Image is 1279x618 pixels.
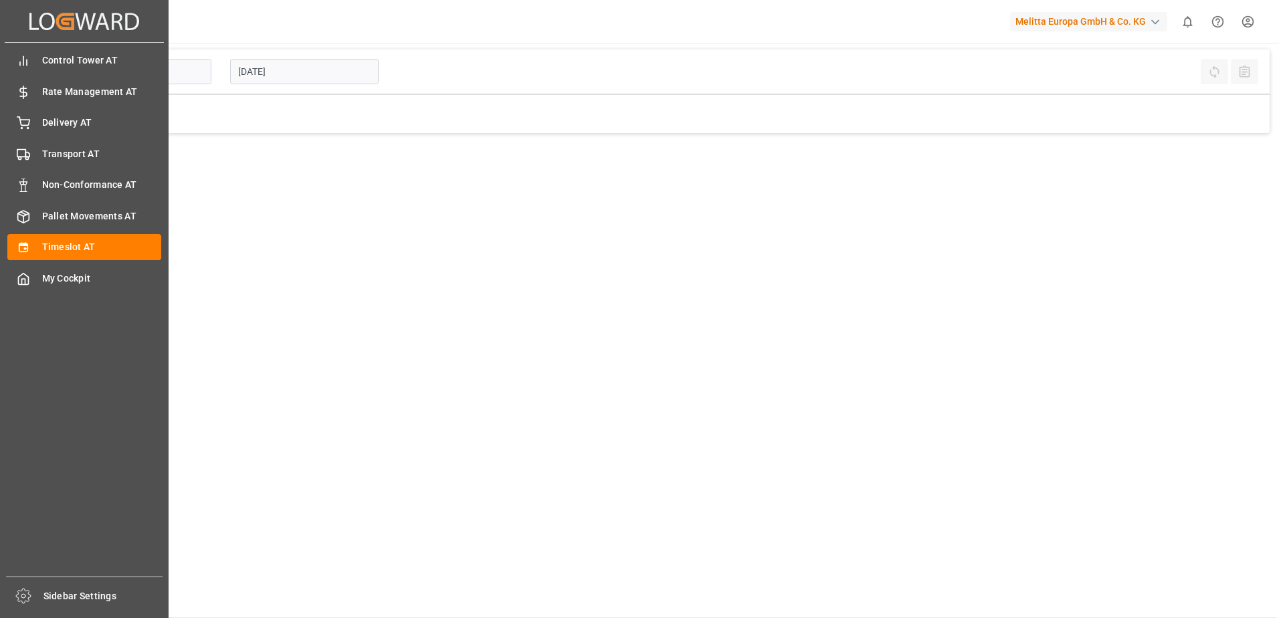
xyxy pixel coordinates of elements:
span: Timeslot AT [42,240,162,254]
a: Control Tower AT [7,47,161,74]
span: My Cockpit [42,272,162,286]
span: Pallet Movements AT [42,209,162,223]
a: My Cockpit [7,265,161,291]
span: Delivery AT [42,116,162,130]
button: show 0 new notifications [1173,7,1203,37]
button: Melitta Europa GmbH & Co. KG [1010,9,1173,34]
span: Control Tower AT [42,54,162,68]
span: Transport AT [42,147,162,161]
span: Sidebar Settings [43,589,163,603]
div: Melitta Europa GmbH & Co. KG [1010,12,1167,31]
button: Help Center [1203,7,1233,37]
input: DD.MM.YYYY [230,59,379,84]
a: Transport AT [7,140,161,167]
a: Pallet Movements AT [7,203,161,229]
a: Delivery AT [7,110,161,136]
span: Rate Management AT [42,85,162,99]
a: Rate Management AT [7,78,161,104]
a: Non-Conformance AT [7,172,161,198]
span: Non-Conformance AT [42,178,162,192]
a: Timeslot AT [7,234,161,260]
